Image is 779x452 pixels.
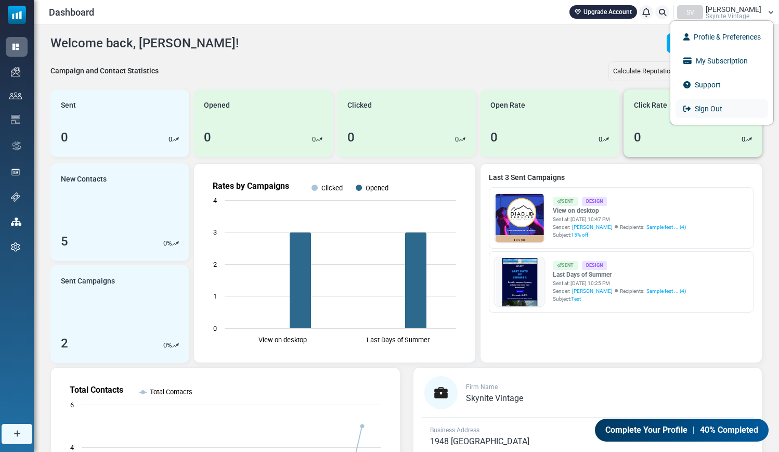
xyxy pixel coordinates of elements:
div: Design [582,197,607,206]
a: SV [PERSON_NAME] Skynite Vintage [677,5,774,19]
p: Your next VR adventure of 4 or more players! [13,370,346,385]
ul: SV [PERSON_NAME] Skynite Vintage [670,20,774,125]
span: Business Address [430,427,479,434]
text: Opened [366,184,389,192]
text: 6 [70,401,74,409]
span: Skynite Vintage [706,13,749,19]
text: Total Contacts [150,388,192,396]
div: Design [582,261,607,270]
span: Test [571,296,581,302]
span: Opened [204,100,230,111]
a: Sample test ... (4) [646,287,686,295]
div: SV [677,5,703,19]
a: New Contacts 5 0% [50,163,189,261]
p: 0 [742,134,745,145]
div: 0 [204,128,211,147]
div: Sent at: [DATE] 10:47 PM [553,215,686,223]
svg: Rates by Campaigns [202,172,466,354]
img: landing_pages.svg [11,167,20,177]
span: 1948 [GEOGRAPHIC_DATA] [430,436,529,446]
a: Support [676,75,768,94]
span: New Contacts [61,174,107,185]
a: Upgrade Account [569,5,637,19]
a: Sign Out [676,99,768,118]
text: Total Contacts [70,385,123,395]
div: % [163,340,179,351]
img: settings-icon.svg [11,242,20,252]
a: Complete Your Profile | 40% Completed [595,419,769,442]
div: 5 [61,232,68,251]
img: dashboard-icon-active.svg [11,42,20,51]
p: 0 [163,340,167,351]
span: 40% Completed [700,424,758,436]
div: 0 [61,128,68,147]
text: Last Days of Summer [367,336,431,344]
div: Sent [553,197,578,206]
div: Sender: Recipients: [553,287,686,295]
span: Open Rate [490,100,525,111]
strong: 15% Off [138,331,221,354]
text: 2 [213,261,217,268]
a: Last 3 Sent Campaigns [489,172,754,183]
text: 4 [213,197,217,204]
div: 0 [634,128,641,147]
span: [PERSON_NAME] [706,6,761,13]
span: 15% off [571,232,588,238]
a: BOOK NOW [149,237,211,256]
a: Create Email Campaign [667,33,762,53]
text: 3 [213,228,217,236]
span: Clicked [347,100,372,111]
span: [PERSON_NAME] [572,223,613,231]
div: 2 [61,334,68,353]
p: 0 [168,134,172,145]
p: 0 [312,134,316,145]
a: Skynite Vintage [466,394,523,403]
span: Elevate Your Experience with a VR Adventure ! [92,264,299,276]
div: % [163,238,179,249]
img: contacts-icon.svg [9,92,22,99]
span: BOOK NOW [159,242,200,250]
div: Sent [553,261,578,270]
div: 0 [490,128,498,147]
text: 0 [213,325,217,332]
span: Firm Name [466,383,498,391]
strong: 15% OFF [150,55,208,70]
div: Subject: [553,231,686,239]
div: 0 [347,128,355,147]
img: email-templates-icon.svg [11,115,20,124]
a: View on desktop [553,206,686,215]
strong: Don't let summer slip away without one more epic adventure! [93,171,266,225]
a: My Subscription [676,51,768,70]
span: Sent Campaigns [61,276,115,287]
p: 0 [599,134,602,145]
a: Sample test ... (4) [646,223,686,231]
div: Campaign and Contact Statistics [50,66,159,76]
div: Subject: [553,295,686,303]
div: Sent at: [DATE] 10:25 PM [553,279,686,287]
img: campaigns-icon.png [11,67,20,76]
div: Sender: Recipients: [553,223,686,231]
p: 0 [455,134,459,145]
img: workflow.svg [11,140,22,152]
text: Clicked [321,184,343,192]
strong: Use code: SUN15 [123,268,235,283]
text: Rates by Campaigns [213,181,289,191]
div: Calculate Reputation [608,61,687,81]
span: Complete Your Profile [605,424,687,436]
span: | [693,424,695,436]
span: Click Rate [634,100,667,111]
text: View on desktop [258,336,307,344]
p: 0 [163,238,167,249]
span: Skynite Vintage [466,393,523,403]
img: mailsoftly_icon_blue_white.svg [8,6,26,24]
span: [PERSON_NAME] [572,287,613,295]
span: Sent [61,100,76,111]
img: support-icon.svg [11,192,20,202]
span: Dashboard [49,5,94,19]
strong: Book 4 or more players to get 15% OFF any game now thru [DATE]. [88,296,270,302]
a: Last Days of Summer [553,270,686,279]
text: 1 [213,292,217,300]
text: 4 [70,444,74,451]
h4: Welcome back, [PERSON_NAME]! [50,36,239,51]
